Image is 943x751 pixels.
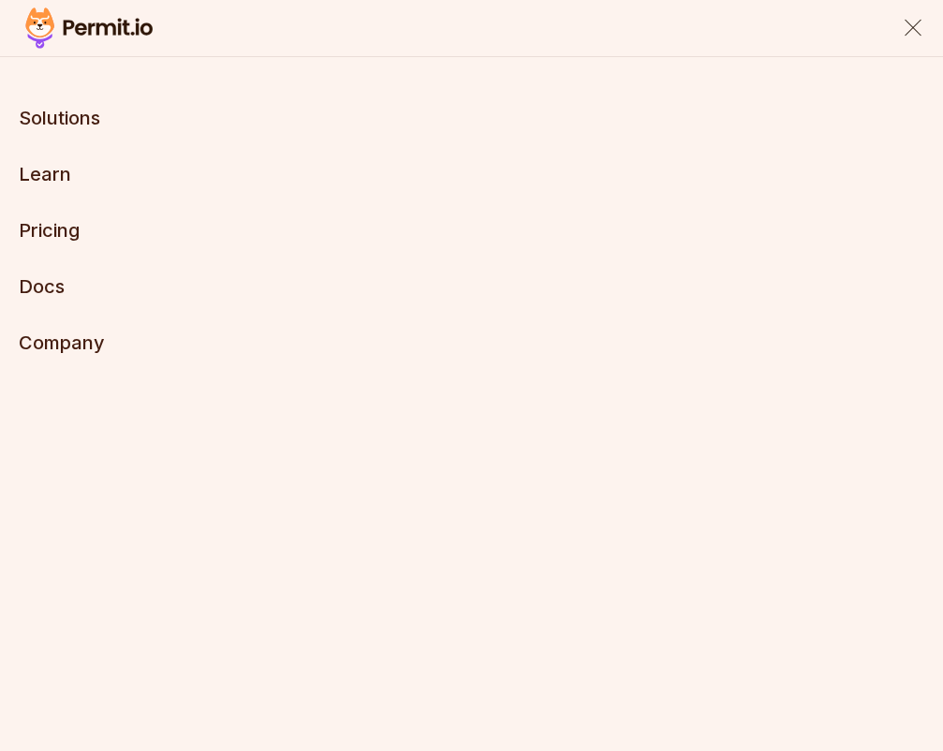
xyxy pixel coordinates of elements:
[19,219,80,242] a: Pricing
[19,4,159,52] img: Permit logo
[19,330,105,356] button: Company
[902,17,924,39] button: close menu
[19,275,65,298] a: Docs
[19,105,100,131] button: Solutions
[19,161,71,187] button: Learn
